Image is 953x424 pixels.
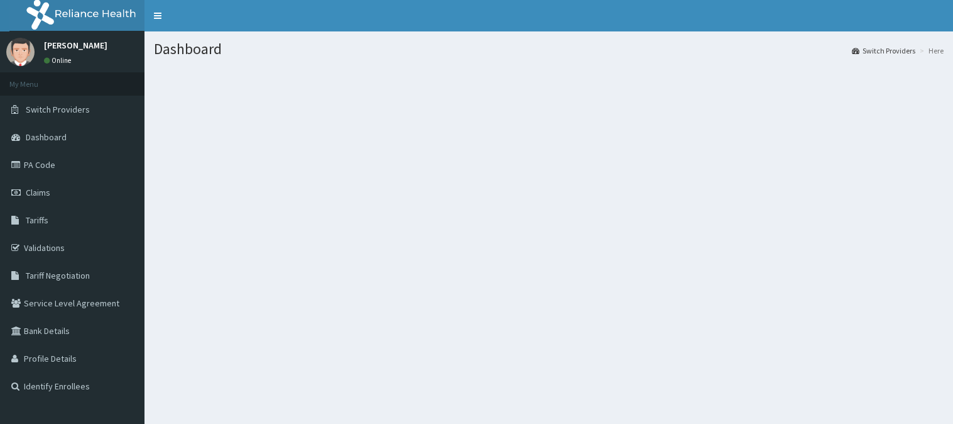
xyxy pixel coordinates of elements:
[6,38,35,66] img: User Image
[852,45,915,56] a: Switch Providers
[154,41,944,57] h1: Dashboard
[26,215,48,226] span: Tariffs
[26,187,50,198] span: Claims
[26,104,90,115] span: Switch Providers
[917,45,944,56] li: Here
[26,131,67,143] span: Dashboard
[44,41,107,50] p: [PERSON_NAME]
[44,56,74,65] a: Online
[26,270,90,281] span: Tariff Negotiation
